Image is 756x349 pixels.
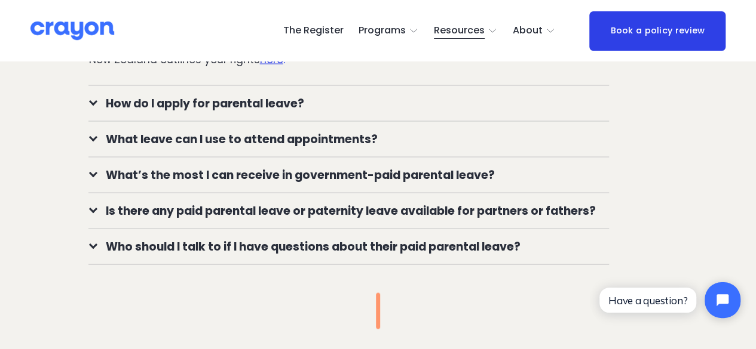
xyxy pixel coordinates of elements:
a: here. [259,52,284,66]
span: Who should I talk to if I have questions about their paid parental leave? [97,237,608,255]
span: Resources [434,22,485,39]
span: About [513,22,543,39]
img: Crayon [30,20,114,41]
iframe: Tidio Chat [589,272,751,328]
a: The Register [283,21,343,41]
a: folder dropdown [513,21,556,41]
button: What’s the most I can receive in government-paid parental leave? [88,157,608,192]
button: How do I apply for parental leave? [88,85,608,121]
span: What’s the most I can receive in government-paid parental leave? [97,166,608,183]
span: Is there any paid parental leave or paternity leave available for partners or fathers? [97,202,608,219]
a: Book a policy review [589,11,726,51]
u: here [259,52,283,66]
a: folder dropdown [434,21,498,41]
span: What leave can I use to attend appointments? [97,130,608,147]
button: Is there any paid parental leave or paternity leave available for partners or fathers? [88,193,608,228]
a: folder dropdown [359,21,419,41]
button: Who should I talk to if I have questions about their paid parental leave? [88,228,608,264]
button: What leave can I use to attend appointments? [88,121,608,156]
span: Programs [359,22,406,39]
span: How do I apply for parental leave? [97,94,608,112]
